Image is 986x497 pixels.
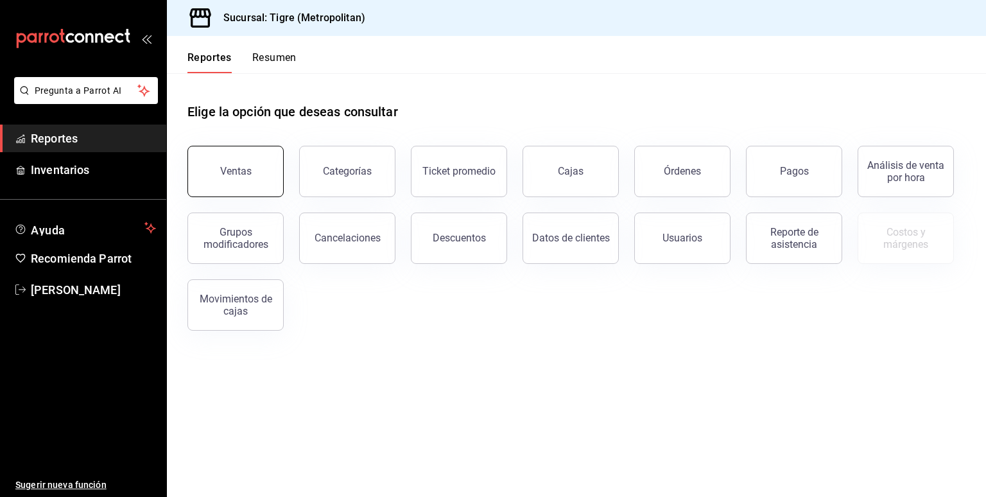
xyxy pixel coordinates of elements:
[858,146,954,197] button: Análisis de venta por hora
[31,220,139,236] span: Ayuda
[213,10,365,26] h3: Sucursal: Tigre (Metropolitan)
[31,250,156,267] span: Recomienda Parrot
[187,102,398,121] h1: Elige la opción que deseas consultar
[9,93,158,107] a: Pregunta a Parrot AI
[299,146,395,197] button: Categorías
[754,226,834,250] div: Reporte de asistencia
[187,51,232,73] button: Reportes
[14,77,158,104] button: Pregunta a Parrot AI
[31,130,156,147] span: Reportes
[523,146,619,197] a: Cajas
[780,165,809,177] div: Pagos
[558,164,584,179] div: Cajas
[664,165,701,177] div: Órdenes
[196,226,275,250] div: Grupos modificadores
[746,146,842,197] button: Pagos
[866,159,946,184] div: Análisis de venta por hora
[141,33,151,44] button: open_drawer_menu
[866,226,946,250] div: Costos y márgenes
[746,213,842,264] button: Reporte de asistencia
[31,161,156,179] span: Inventarios
[411,213,507,264] button: Descuentos
[433,232,486,244] div: Descuentos
[858,213,954,264] button: Contrata inventarios para ver este reporte
[323,165,372,177] div: Categorías
[662,232,702,244] div: Usuarios
[634,146,731,197] button: Órdenes
[634,213,731,264] button: Usuarios
[187,213,284,264] button: Grupos modificadores
[196,293,275,317] div: Movimientos de cajas
[252,51,297,73] button: Resumen
[31,281,156,299] span: [PERSON_NAME]
[187,51,297,73] div: navigation tabs
[220,165,252,177] div: Ventas
[187,279,284,331] button: Movimientos de cajas
[35,84,138,98] span: Pregunta a Parrot AI
[187,146,284,197] button: Ventas
[422,165,496,177] div: Ticket promedio
[299,213,395,264] button: Cancelaciones
[15,478,156,492] span: Sugerir nueva función
[532,232,610,244] div: Datos de clientes
[411,146,507,197] button: Ticket promedio
[523,213,619,264] button: Datos de clientes
[315,232,381,244] div: Cancelaciones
